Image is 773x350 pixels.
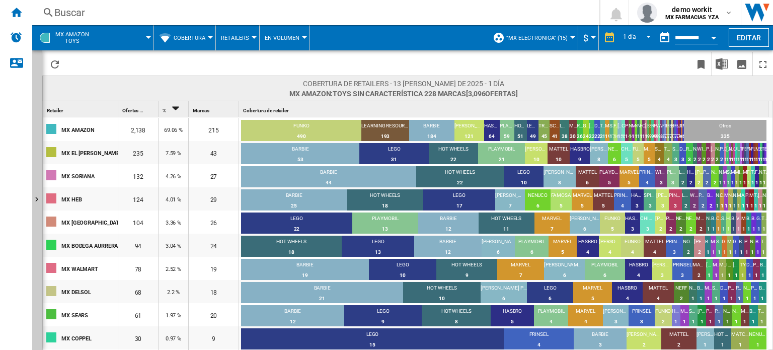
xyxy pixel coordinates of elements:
[707,189,716,213] td: BABY EINSTEIN : 2 (1.61%)
[617,120,621,143] td: FISHER PRICE : 15 (0.7%)
[703,166,711,189] td: PAW PATROL : 2 (1.52%)
[414,236,481,259] td: BARBIE : 12 (12.77%)
[726,143,728,166] td: MCFARLANE TOYS : 1 (0.43%)
[762,189,766,213] td: NERF : 1 (0.81%)
[637,3,657,23] img: profile.jpg
[667,120,669,143] td: RAINBOW HIGH : 7 (0.33%)
[642,120,645,143] td: OSMO : 10 (0.47%)
[753,52,773,76] button: Maximizar
[724,143,726,166] td: DISNEY PRINCESS : 1 (0.43%)
[667,166,679,189] td: PLAYMOBIL : 3 (2.27%)
[754,189,758,213] td: THE SIMPSONS : 1 (0.81%)
[45,52,65,76] button: Recargar
[493,25,573,50] div: "MX ELECTRONICA" (15)
[500,120,514,143] td: PLAYMOBIL : 59 (2.76%)
[640,120,642,143] td: HEYE : 10 (0.47%)
[479,213,534,236] td: HOT WHEELS : 11 (10.58%)
[577,236,599,259] td: HASBRO : 4 (4.26%)
[763,166,766,189] td: TRANSFORMERS : 1 (0.76%)
[120,101,158,117] div: Ofertas Sort None
[747,166,751,189] td: FAMOSA : 1 (0.76%)
[741,189,745,213] td: ASMODEE : 1 (0.81%)
[732,305,741,328] td: NENUCO : 1 (1.64%)
[731,213,736,236] td: BANDAI : 1 (0.96%)
[662,120,664,143] td: PAW PATROL : 8 (0.37%)
[733,189,737,213] td: NEPTUNE : 1 (0.81%)
[32,50,42,350] button: Mostrar
[751,143,753,166] td: FEBER : 1 (0.43%)
[527,120,539,143] td: LEGO : 49 (2.29%)
[527,282,573,305] td: LEGO : 6 (8.82%)
[504,166,544,189] td: LEGO : 10 (7.58%)
[436,259,497,282] td: HOT WHEELS : 9 (11.54%)
[739,236,744,259] td: BANDAI : 1 (1.06%)
[758,189,762,213] td: POLLY POCKET : 1 (0.81%)
[690,189,699,213] td: WIZARDING WORLD : 2 (1.61%)
[722,236,727,259] td: DC COMICS : 1 (1.06%)
[347,189,424,213] td: HOT WHEELS : 18 (14.52%)
[695,166,703,189] td: MELISSA AND DOUG : 2 (1.52%)
[687,166,695,189] td: HASBRO : 2 (1.52%)
[726,259,733,282] td: IMAGINEXT : 1 (1.28%)
[705,282,712,305] td: MEGA BLOKS : 1 (1.47%)
[721,213,726,236] td: SPIN MASTER : 1 (0.96%)
[583,120,589,143] td: GLITTER GIRLS : 24 (1.12%)
[731,166,735,189] td: MERMAZE MERMAIDZ : 1 (0.76%)
[760,143,762,166] td: BLUEY : 1 (0.43%)
[576,166,600,189] td: MATTEL : 6 (4.55%)
[241,120,361,143] td: FUNKO : 490 (22.92%)
[644,189,656,213] td: SPIN MASTER : 3 (2.42%)
[735,166,739,189] td: MATCHBOX : 1 (0.76%)
[45,101,118,117] div: Retailer Sort None
[550,120,560,143] td: SCHLEICH : 41 (1.92%)
[719,259,726,282] td: MATCHBOX : 1 (1.28%)
[756,213,761,236] td: GOLIATH : 1 (0.96%)
[241,213,352,236] td: LEGO : 22 (21.15%)
[570,143,590,166] td: HASBRO : 9 (3.83%)
[723,305,732,328] td: NERF : 1 (1.64%)
[691,52,711,76] button: Marcar este reporte
[689,305,698,328] td: SPIN MASTER : 1 (1.64%)
[534,305,568,328] td: PLAYMOBIL : 4 (6.56%)
[696,213,706,236] td: MATTEL : 2 (1.92%)
[737,143,739,166] td: LIBELLUD : 1 (0.43%)
[612,282,643,305] td: HASBRO : 4 (5.88%)
[482,236,515,259] td: FISHER PRICE : 6 (6.38%)
[429,143,478,166] td: HOT WHEELS : 22 (9.36%)
[640,213,655,236] td: CHICCO : 3 (2.88%)
[578,25,599,50] md-menu: Currency
[655,166,667,189] td: WIZARDING WORLD : 3 (2.27%)
[594,120,600,143] td: DISNEY : 22 (1.03%)
[666,120,667,143] td: BTOYS : 7 (0.33%)
[676,213,686,236] td: NERF : 2 (1.92%)
[737,189,741,213] td: MATCHBOX : 1 (0.81%)
[609,120,613,143] td: SPIN MASTER : 17 (0.8%)
[755,236,761,259] td: BABY EINSTEIN : 1 (1.06%)
[746,143,748,166] td: PAW PATROL : 1 (0.43%)
[484,120,500,143] td: HASBRO : 64 (2.99%)
[705,27,723,45] button: Open calendar
[669,189,681,213] td: PINYPON : 3 (2.42%)
[674,282,689,305] td: NERF : 2 (2.94%)
[720,189,724,213] td: CATAN : 1 (0.81%)
[761,236,766,259] td: TRANSFORMERS : 1 (1.06%)
[631,189,644,213] td: HASBRO : 3 (2.42%)
[689,282,697,305] td: NOVELTY : 1 (1.47%)
[647,120,649,143] td: BATTAT : 9 (0.42%)
[265,25,304,50] button: En volumen
[716,189,720,213] td: NOVELTY : 1 (0.81%)
[342,236,414,259] td: LEGO : 13 (13.83%)
[759,166,763,189] td: NERF : 1 (0.76%)
[644,143,655,166] td: MARVEL : 5 (2.13%)
[573,282,612,305] td: MARVEL : 5 (7.35%)
[655,28,675,48] button: md-calendar
[361,120,409,143] td: LEARNING RESOURCES : 193 (9.03%)
[724,189,728,213] td: MEGA BLOKS : 1 (0.81%)
[733,143,735,166] td: GEOSAFARI : 1 (0.43%)
[506,25,573,50] button: "MX ELECTRONICA" (15)
[740,143,742,166] td: TREFL : 1 (0.43%)
[645,120,647,143] td: POLLY POCKET : 10 (0.47%)
[758,143,760,166] td: SMART GAMES : 1 (0.43%)
[652,259,672,282] td: MELISSA AND DOUG : 3 (3.85%)
[352,213,418,236] td: PLAYMOBIL : 13 (12.5%)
